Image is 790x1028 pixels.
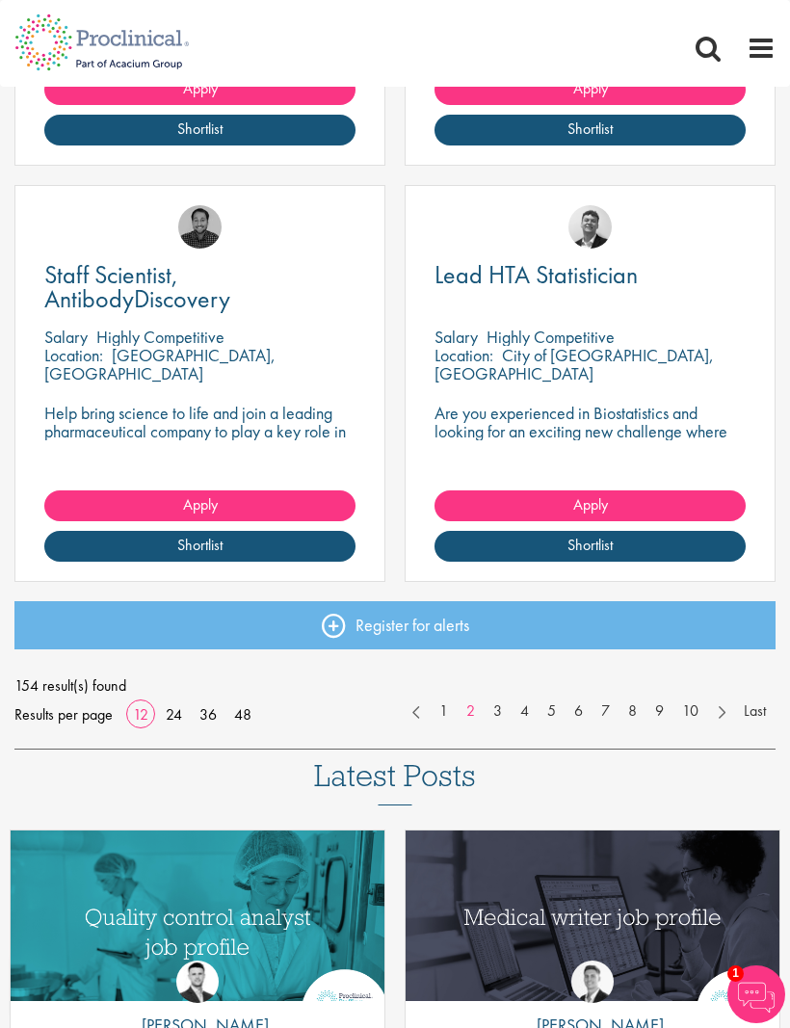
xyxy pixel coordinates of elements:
a: 7 [592,700,619,723]
a: Register for alerts [14,601,776,649]
a: Apply [434,74,746,105]
a: Link to a post [406,830,779,1001]
p: City of [GEOGRAPHIC_DATA], [GEOGRAPHIC_DATA] [434,344,714,384]
span: Location: [434,344,493,366]
a: 9 [645,700,673,723]
span: Results per page [14,700,113,729]
a: 1 [430,700,458,723]
a: 10 [672,700,708,723]
a: 3 [484,700,512,723]
a: Apply [44,490,355,521]
p: Highly Competitive [96,326,224,348]
img: quality control analyst job profile [11,830,384,1025]
span: Location: [44,344,103,366]
span: Apply [183,78,218,98]
a: 36 [193,704,224,725]
p: Help bring science to life and join a leading pharmaceutical company to play a key role in delive... [44,404,355,477]
a: 48 [227,704,258,725]
span: 154 result(s) found [14,672,776,700]
a: Shortlist [434,115,746,145]
a: Shortlist [434,531,746,562]
p: Highly Competitive [487,326,615,348]
p: [GEOGRAPHIC_DATA], [GEOGRAPHIC_DATA] [44,344,276,384]
a: 12 [126,704,155,725]
a: Apply [434,490,746,521]
a: Last [734,700,776,723]
span: Apply [573,494,608,514]
span: Apply [573,78,608,98]
span: Salary [44,326,88,348]
img: Mike Raletz [178,205,222,249]
span: Staff Scientist, AntibodyDiscovery [44,258,230,315]
a: Lead HTA Statistician [434,263,746,287]
a: 2 [457,700,485,723]
span: Salary [434,326,478,348]
a: 5 [538,700,566,723]
img: George Watson [571,961,614,1003]
span: Lead HTA Statistician [434,258,638,291]
img: Joshua Godden [176,961,219,1003]
img: Tom Magenis [568,205,612,249]
a: 4 [511,700,539,723]
p: Are you experienced in Biostatistics and looking for an exciting new challenge where you can assi... [434,404,746,477]
span: 1 [727,965,744,982]
h3: Latest Posts [314,759,476,805]
span: Apply [183,494,218,514]
a: Link to a post [11,830,384,1001]
a: Shortlist [44,531,355,562]
a: 6 [565,700,592,723]
a: 24 [159,704,189,725]
img: Medical writer job profile [406,830,779,1025]
a: Staff Scientist, AntibodyDiscovery [44,263,355,311]
img: Chatbot [727,965,785,1023]
a: 8 [619,700,646,723]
